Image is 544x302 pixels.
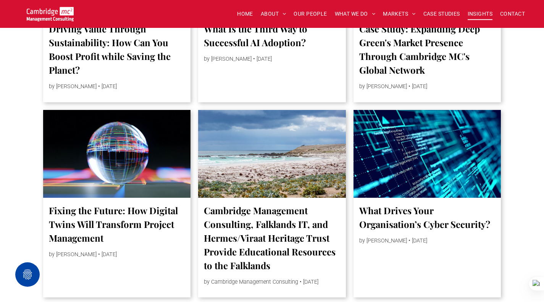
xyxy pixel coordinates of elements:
[303,279,318,285] span: [DATE]
[43,110,191,198] a: Crystal ball on a neon floor, digital transformation
[408,237,410,244] span: •
[412,237,427,244] span: [DATE]
[49,83,97,90] span: by [PERSON_NAME]
[204,22,340,49] a: What Is the Third Way to Successful AI Adoption?
[359,83,407,90] span: by [PERSON_NAME]
[290,8,331,20] a: OUR PEOPLE
[233,8,257,20] a: HOME
[98,251,100,258] span: •
[257,8,290,20] a: ABOUT
[412,83,427,90] span: [DATE]
[27,8,74,16] a: Your Business Transformed | Cambridge Management Consulting
[354,110,501,198] a: A modern office building on a wireframe floor with lava raining from the sky in the background, d...
[204,56,252,62] span: by [PERSON_NAME]
[102,83,117,90] span: [DATE]
[204,203,340,272] a: Cambridge Management Consulting, Falklands IT, and Hermes/Viraat Heritage Trust Provide Education...
[49,203,185,245] a: Fixing the Future: How Digital Twins Will Transform Project Management
[204,279,298,285] span: by Cambridge Management Consulting
[464,8,496,20] a: INSIGHTS
[359,22,496,77] a: Case Study: Expanding Deep Green's Market Presence Through Cambridge MC's Global Network
[300,279,302,285] span: •
[379,8,419,20] a: MARKETS
[359,237,407,244] span: by [PERSON_NAME]
[359,203,496,231] a: What Drives Your Organisation’s Cyber Security?
[27,7,74,21] img: Go to Homepage
[253,56,255,62] span: •
[102,251,117,258] span: [DATE]
[420,8,464,20] a: CASE STUDIES
[331,8,379,20] a: WHAT WE DO
[49,22,185,77] a: Driving Value Through Sustainability: How Can You Boost Profit while Saving the Planet?
[198,110,346,198] a: A vivid photo of the skyline of Stanley on the Falkland Islands, Procurement
[49,251,97,258] span: by [PERSON_NAME]
[98,83,100,90] span: •
[408,83,410,90] span: •
[257,56,272,62] span: [DATE]
[496,8,529,20] a: CONTACT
